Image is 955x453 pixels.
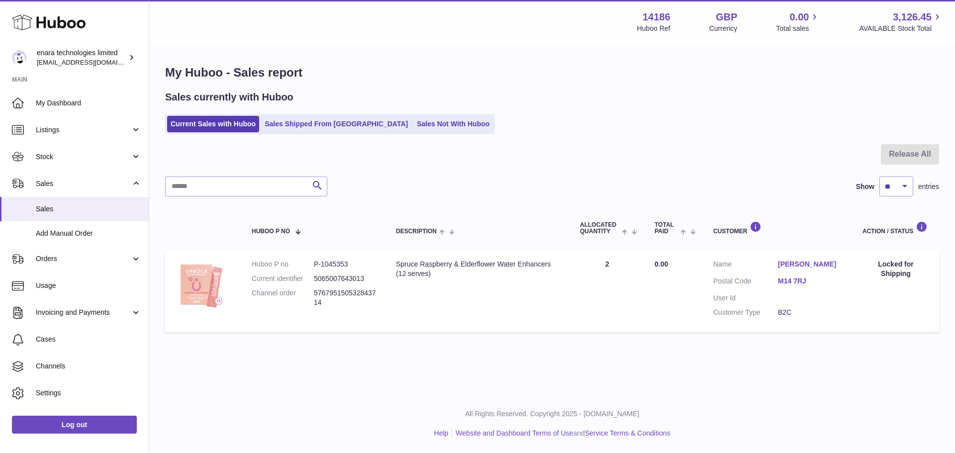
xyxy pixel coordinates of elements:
a: Help [434,429,449,437]
a: Sales Not With Huboo [413,116,493,132]
img: 1747668806.jpeg [175,260,225,309]
dt: Huboo P no [252,260,314,269]
dd: P-1045353 [314,260,376,269]
a: Sales Shipped From [GEOGRAPHIC_DATA] [261,116,411,132]
a: [PERSON_NAME] [778,260,843,269]
h2: Sales currently with Huboo [165,91,293,104]
div: Locked for Shipping [862,260,929,278]
a: 0.00 Total sales [776,10,820,33]
td: 2 [570,250,645,332]
span: Listings [36,125,131,135]
span: 0.00 [655,260,668,268]
span: Usage [36,281,141,290]
span: Add Manual Order [36,229,141,238]
span: entries [918,182,939,191]
h1: My Huboo - Sales report [165,65,939,81]
strong: GBP [716,10,737,24]
dt: Customer Type [713,308,778,317]
span: My Dashboard [36,98,141,108]
span: Channels [36,362,141,371]
div: Customer [713,221,843,235]
span: Sales [36,179,131,188]
dd: B2C [778,308,843,317]
p: All Rights Reserved. Copyright 2025 - [DOMAIN_NAME] [157,409,947,419]
span: Sales [36,204,141,214]
a: M14 7RJ [778,276,843,286]
span: Stock [36,152,131,162]
a: 3,126.45 AVAILABLE Stock Total [859,10,943,33]
dt: User Id [713,293,778,303]
strong: 14186 [643,10,670,24]
span: Settings [36,388,141,398]
dt: Name [713,260,778,272]
span: AVAILABLE Stock Total [859,24,943,33]
span: 3,126.45 [893,10,932,24]
div: Currency [709,24,738,33]
div: Huboo Ref [637,24,670,33]
span: Orders [36,254,131,264]
div: Spruce Raspberry & Elderflower Water Enhancers (12 serves) [396,260,560,278]
span: Total sales [776,24,820,33]
a: Website and Dashboard Terms of Use [456,429,573,437]
span: Huboo P no [252,228,290,235]
span: ALLOCATED Quantity [580,222,619,235]
span: [EMAIL_ADDRESS][DOMAIN_NAME] [37,58,146,66]
img: internalAdmin-14186@internal.huboo.com [12,50,27,65]
div: enara technologies limited [37,48,126,67]
dd: 576795150532843714 [314,288,376,307]
li: and [452,429,670,438]
span: Cases [36,335,141,344]
dt: Current identifier [252,274,314,283]
dt: Postal Code [713,276,778,288]
div: Action / Status [862,221,929,235]
span: Invoicing and Payments [36,308,131,317]
a: Log out [12,416,137,434]
a: Current Sales with Huboo [167,116,259,132]
dt: Channel order [252,288,314,307]
span: 0.00 [790,10,809,24]
a: Service Terms & Conditions [585,429,670,437]
span: Description [396,228,437,235]
span: Total paid [655,222,678,235]
dd: 5065007643013 [314,274,376,283]
label: Show [856,182,874,191]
